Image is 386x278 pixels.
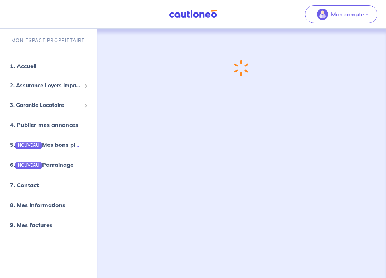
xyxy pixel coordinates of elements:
div: 6.NOUVEAUParrainage [3,158,94,172]
div: 3. Garantie Locataire [3,98,94,112]
a: 8. Mes informations [10,201,65,208]
a: 4. Publier mes annonces [10,121,78,128]
div: 9. Mes factures [3,218,94,232]
div: 5.NOUVEAUMes bons plans [3,138,94,152]
div: 1. Accueil [3,59,94,73]
p: Mon compte [331,10,364,19]
img: loading-spinner [234,60,248,76]
p: MON ESPACE PROPRIÉTAIRE [11,37,85,44]
a: 1. Accueil [10,62,36,69]
img: illu_account_valid_menu.svg [317,9,328,20]
a: 9. Mes factures [10,221,52,228]
span: 3. Garantie Locataire [10,101,81,109]
div: 2. Assurance Loyers Impayés [3,79,94,93]
a: 5.NOUVEAUMes bons plans [10,141,85,148]
img: Cautioneo [166,10,220,19]
button: illu_account_valid_menu.svgMon compte [305,5,377,23]
div: 7. Contact [3,178,94,192]
div: 8. Mes informations [3,198,94,212]
a: 7. Contact [10,181,39,189]
a: 6.NOUVEAUParrainage [10,161,73,168]
div: 4. Publier mes annonces [3,118,94,132]
span: 2. Assurance Loyers Impayés [10,82,81,90]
